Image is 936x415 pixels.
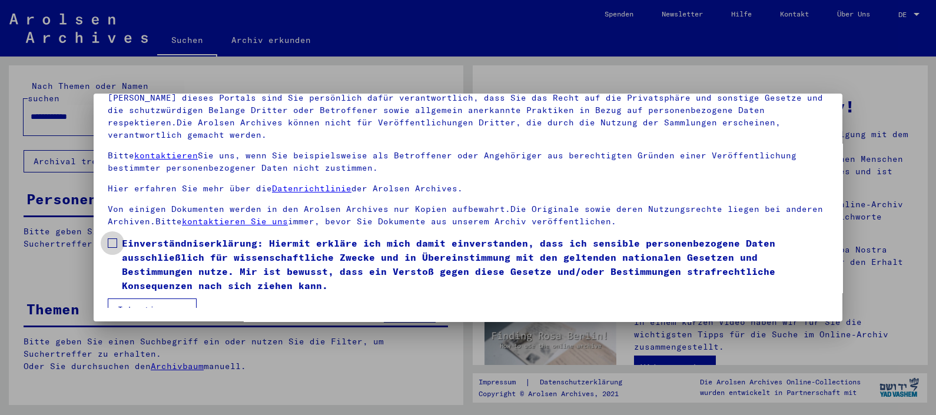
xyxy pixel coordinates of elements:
p: Bitte beachten Sie, dass dieses Portal über NS - Verfolgte sensible Daten zu identifizierten oder... [108,79,828,141]
p: Hier erfahren Sie mehr über die der Arolsen Archives. [108,182,828,195]
a: Datenrichtlinie [272,183,351,194]
a: kontaktieren [134,150,198,161]
button: Ich stimme zu [108,298,197,321]
a: kontaktieren Sie uns [182,216,288,227]
p: Von einigen Dokumenten werden in den Arolsen Archives nur Kopien aufbewahrt.Die Originale sowie d... [108,203,828,228]
p: Bitte Sie uns, wenn Sie beispielsweise als Betroffener oder Angehöriger aus berechtigten Gründen ... [108,150,828,174]
span: Einverständniserklärung: Hiermit erkläre ich mich damit einverstanden, dass ich sensible personen... [122,236,828,293]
